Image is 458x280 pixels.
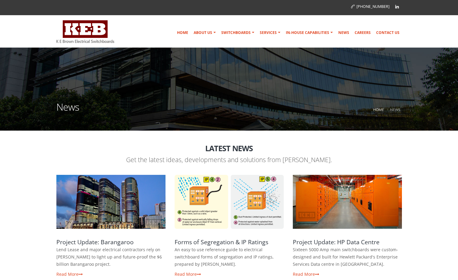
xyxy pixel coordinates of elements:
a: Contact Us [374,27,402,39]
a: About Us [191,27,218,39]
h1: News [56,102,79,119]
a: Careers [352,27,373,39]
h2: Latest News [56,144,402,152]
a: Switchboards [219,27,257,39]
p: Sixteen 5000 Amp main switchboards were custom-designed and built for Hewlett Packard's Enterpris... [293,246,402,268]
a: News [336,27,352,39]
a: Home [175,27,191,39]
a: Read More [56,271,83,277]
a: Services [257,27,283,39]
a: Project Update: HP Data Centre [293,175,402,229]
a: Read More [175,271,201,277]
a: Read More [293,271,319,277]
a: Forms of Segregation & IP Ratings [175,238,268,246]
a: Home [373,107,384,112]
p: Get the latest ideas, developments and solutions from [PERSON_NAME]. [56,155,402,164]
p: An easy to use reference guide to electrical switchboard forms of segregation and IP ratings, pre... [175,246,284,268]
a: [PHONE_NUMBER] [351,4,389,9]
a: In-house Capabilities [283,27,335,39]
a: Project Update: Barangaroo [56,238,134,246]
img: K E Brown Electrical Switchboards [56,20,114,43]
a: Linkedin [393,2,402,11]
li: News [385,106,400,113]
a: Project Update: HP Data Centre [293,238,379,246]
p: Lend Lease and major electrical contractors rely on [PERSON_NAME] to light up and future-proof th... [56,246,165,268]
a: Project Update: Barangaroo [56,175,165,229]
a: Forms of Segregation & IP Ratings [175,175,284,229]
